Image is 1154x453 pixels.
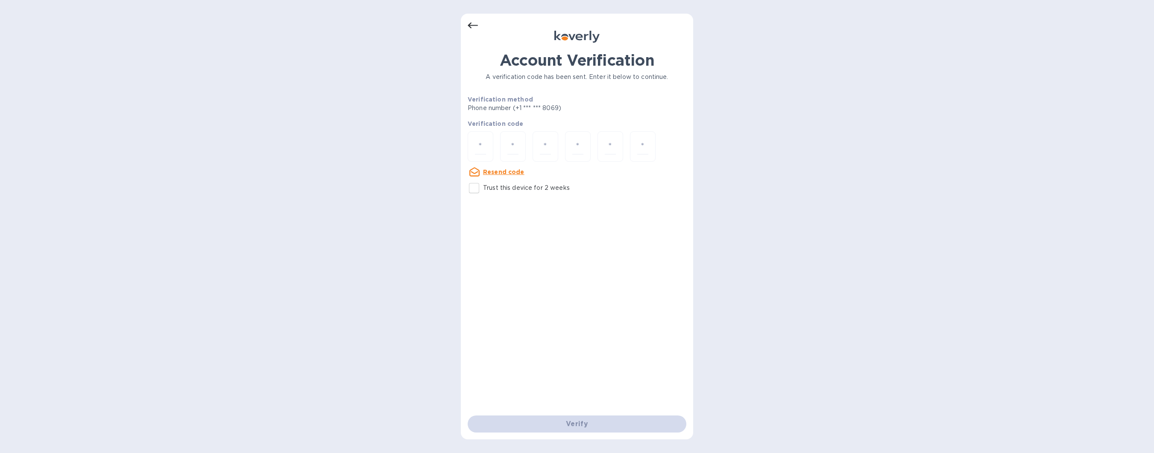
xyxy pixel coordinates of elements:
b: Verification method [468,96,533,103]
h1: Account Verification [468,51,686,69]
p: Phone number (+1 *** *** 8069) [468,104,627,113]
u: Resend code [483,168,524,175]
p: Verification code [468,119,686,128]
p: A verification code has been sent. Enter it below to continue. [468,73,686,81]
p: Trust this device for 2 weeks [483,183,570,192]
